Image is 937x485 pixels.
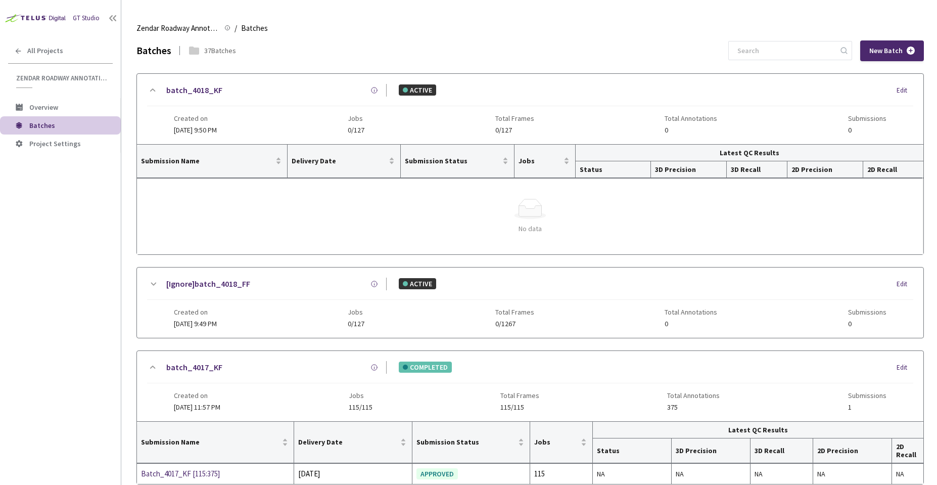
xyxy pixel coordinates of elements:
span: Submissions [848,391,886,400]
span: 375 [667,404,720,411]
th: Submission Status [412,422,530,463]
div: NA [817,468,887,479]
span: Delivery Date [298,438,398,446]
span: Total Frames [495,308,534,316]
span: 0/127 [495,126,534,134]
span: 115/115 [500,404,539,411]
span: Project Settings [29,139,81,148]
div: APPROVED [416,468,458,479]
div: COMPLETED [399,362,452,373]
th: Submission Status [401,145,514,178]
th: Status [576,161,651,178]
span: Submission Name [141,438,280,446]
span: 115/115 [349,404,372,411]
div: NA [597,468,667,479]
th: 2D Precision [813,438,892,463]
span: Created on [174,391,220,400]
span: Zendar Roadway Annotations | Polygon Labels [16,74,107,82]
span: Jobs [348,308,364,316]
span: New Batch [869,47,903,55]
div: batch_4018_KFACTIVEEditCreated on[DATE] 9:50 PMJobs0/127Total Frames0/127Total Annotations0Submis... [137,74,923,144]
span: 0 [665,320,717,328]
span: 0/127 [348,126,364,134]
span: Total Annotations [667,391,720,400]
span: 0/1267 [495,320,534,328]
th: Delivery Date [294,422,412,463]
div: [DATE] [298,468,407,480]
th: Latest QC Results [576,145,923,161]
div: No data [145,223,915,234]
th: Latest QC Results [593,422,923,438]
th: 2D Recall [892,438,923,463]
span: Jobs [348,114,364,122]
a: Batch_4017_KF [115:375] [141,468,248,480]
div: Batches [136,43,171,58]
th: Submission Name [137,422,294,463]
span: Total Frames [495,114,534,122]
span: Zendar Roadway Annotations | Polygon Labels [136,22,218,34]
th: 3D Precision [651,161,727,178]
span: Submissions [848,308,886,316]
span: Batches [241,22,268,34]
span: Submission Name [141,157,273,165]
span: 0 [848,126,886,134]
th: 3D Recall [751,438,813,463]
th: 2D Recall [863,161,923,178]
input: Search [731,41,839,60]
div: Edit [897,85,913,96]
span: All Projects [27,47,63,55]
th: Jobs [514,145,575,178]
div: NA [755,468,809,479]
span: Overview [29,103,58,112]
li: / [235,22,237,34]
span: Created on [174,308,217,316]
span: [DATE] 11:57 PM [174,403,220,412]
div: ACTIVE [399,278,436,289]
span: Created on [174,114,217,122]
span: Total Annotations [665,308,717,316]
span: 0 [848,320,886,328]
a: [Ignore]batch_4018_FF [166,278,250,290]
div: Edit [897,279,913,289]
th: Status [593,438,672,463]
span: Total Frames [500,391,539,400]
span: Jobs [534,438,579,446]
th: 3D Recall [727,161,787,178]
th: 3D Precision [672,438,751,463]
span: Submission Status [416,438,516,446]
div: [Ignore]batch_4018_FFACTIVEEditCreated on[DATE] 9:49 PMJobs0/127Total Frames0/1267Total Annotatio... [137,268,923,338]
span: Delivery Date [292,157,387,165]
div: batch_4017_KFCOMPLETEDEditCreated on[DATE] 11:57 PMJobs115/115Total Frames115/115Total Annotation... [137,351,923,421]
span: Jobs [519,157,561,165]
span: Batches [29,121,55,130]
div: 37 Batches [204,46,236,56]
th: 2D Precision [787,161,863,178]
th: Jobs [530,422,593,463]
div: Edit [897,363,913,373]
span: 1 [848,404,886,411]
span: 0 [665,126,717,134]
th: Submission Name [137,145,288,178]
span: Jobs [349,391,372,400]
th: Delivery Date [288,145,401,178]
span: [DATE] 9:50 PM [174,125,217,135]
div: NA [676,468,746,479]
span: Total Annotations [665,114,717,122]
span: Submissions [848,114,886,122]
div: NA [896,468,919,479]
span: Submission Status [405,157,500,165]
div: 115 [534,468,588,480]
a: batch_4018_KF [166,84,222,97]
div: GT Studio [73,14,100,23]
span: 0/127 [348,320,364,328]
span: [DATE] 9:49 PM [174,319,217,328]
div: ACTIVE [399,84,436,96]
a: batch_4017_KF [166,361,222,374]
